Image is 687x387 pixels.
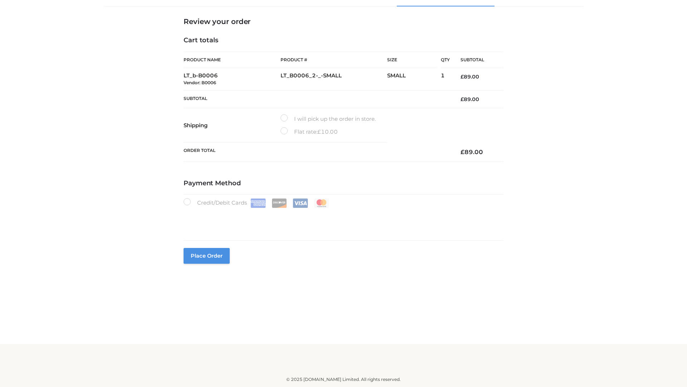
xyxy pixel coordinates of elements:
iframe: Secure payment input frame [182,206,502,233]
bdi: 89.00 [461,96,479,102]
label: I will pick up the order in store. [281,114,376,124]
th: Shipping [184,108,281,143]
bdi: 89.00 [461,73,479,80]
div: © 2025 [DOMAIN_NAME] Limited. All rights reserved. [106,376,581,383]
h4: Cart totals [184,37,503,44]
th: Order Total [184,143,450,162]
th: Size [387,52,437,68]
th: Subtotal [184,90,450,108]
span: £ [461,96,464,102]
span: £ [317,128,321,135]
bdi: 89.00 [461,148,483,156]
img: Discover [272,199,287,208]
h4: Payment Method [184,180,503,187]
span: £ [461,148,464,156]
small: Vendor: B0006 [184,80,216,85]
img: Visa [293,199,308,208]
th: Product # [281,52,387,68]
td: SMALL [387,68,441,91]
img: Amex [250,199,266,208]
td: LT_B0006_2-_-SMALL [281,68,387,91]
label: Credit/Debit Cards [184,198,330,208]
td: 1 [441,68,450,91]
td: LT_b-B0006 [184,68,281,91]
span: £ [461,73,464,80]
button: Place order [184,248,230,264]
bdi: 10.00 [317,128,338,135]
th: Product Name [184,52,281,68]
th: Subtotal [450,52,503,68]
h3: Review your order [184,17,503,26]
th: Qty [441,52,450,68]
label: Flat rate: [281,127,338,137]
img: Mastercard [314,199,329,208]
